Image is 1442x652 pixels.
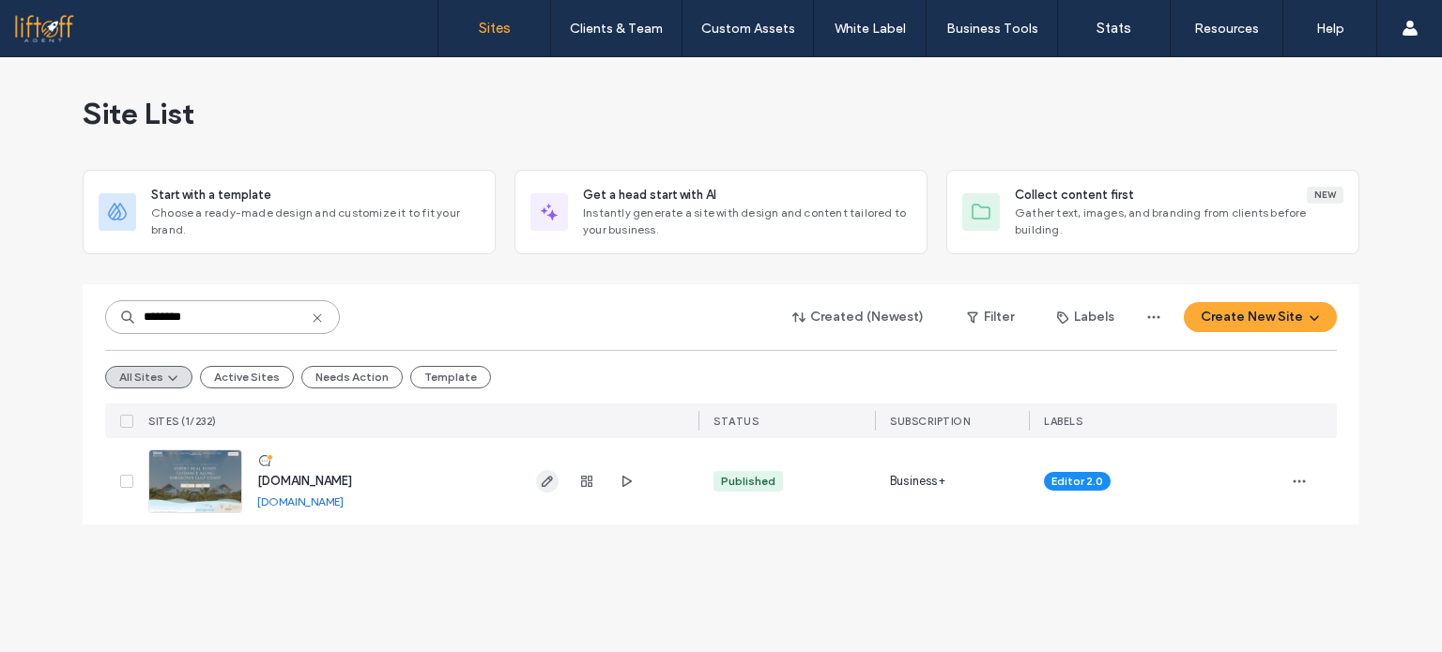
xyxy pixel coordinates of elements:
img: website_grey.svg [30,49,45,64]
span: Help [42,13,81,30]
div: Keywords by Traffic [207,111,316,123]
div: Collect content firstNewGather text, images, and branding from clients before building. [946,170,1359,254]
button: Labels [1040,302,1131,332]
button: Active Sites [200,366,294,388]
span: SITES (1/232) [148,415,217,428]
div: v 4.0.25 [53,30,92,45]
span: Site List [83,95,194,132]
div: Get a head start with AIInstantly generate a site with design and content tailored to your business. [514,170,928,254]
img: logo_orange.svg [30,30,45,45]
img: tab_keywords_by_traffic_grey.svg [187,109,202,124]
div: Domain: [DOMAIN_NAME] [49,49,207,64]
label: Business Tools [946,21,1038,37]
span: LABELS [1044,415,1082,428]
span: Business+ [890,472,945,491]
button: Template [410,366,491,388]
button: Created (Newest) [776,302,941,332]
img: tab_domain_overview_orange.svg [51,109,66,124]
label: Help [1316,21,1344,37]
span: Choose a ready-made design and customize it to fit your brand. [151,205,480,238]
span: STATUS [713,415,759,428]
button: All Sites [105,366,192,388]
label: White Label [835,21,906,37]
label: Stats [1097,20,1131,37]
span: Editor 2.0 [1051,473,1103,490]
label: Clients & Team [570,21,663,37]
div: Domain Overview [71,111,168,123]
span: Collect content first [1015,186,1134,205]
span: Gather text, images, and branding from clients before building. [1015,205,1343,238]
div: Published [721,473,775,490]
span: Get a head start with AI [583,186,716,205]
button: Needs Action [301,366,403,388]
label: Sites [479,20,511,37]
label: Custom Assets [701,21,795,37]
a: [DOMAIN_NAME] [257,494,344,508]
a: [DOMAIN_NAME] [257,474,352,488]
label: Resources [1194,21,1259,37]
div: New [1307,187,1343,204]
span: Start with a template [151,186,271,205]
span: Instantly generate a site with design and content tailored to your business. [583,205,912,238]
div: Start with a templateChoose a ready-made design and customize it to fit your brand. [83,170,496,254]
span: SUBSCRIPTION [890,415,970,428]
button: Create New Site [1184,302,1337,332]
button: Filter [948,302,1033,332]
